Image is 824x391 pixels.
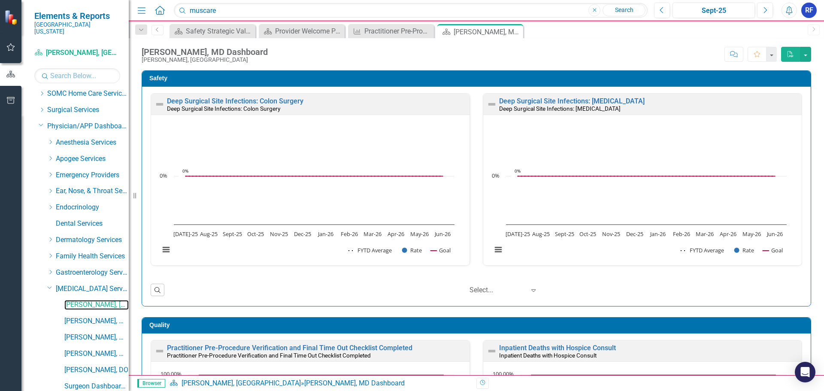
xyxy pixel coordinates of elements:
small: [GEOGRAPHIC_DATA][US_STATE] [34,21,120,35]
text: 100.00% [493,370,514,378]
small: Inpatient Deaths with Hospice Consult [499,352,597,359]
a: Dermatology Services [56,235,129,245]
a: [PERSON_NAME], MD [64,349,129,359]
a: Endocrinology [56,203,129,212]
svg: Interactive chart [155,124,459,263]
span: Browser [137,379,165,388]
a: Practitioner Pre-Procedure Verification and Final Time Out Checklist Completed [167,344,412,352]
a: Emergency Providers [56,170,129,180]
a: Apogee Services [56,154,129,164]
h3: Safety [149,75,806,82]
text: Oct-25 [247,230,264,238]
text: May-26 [742,230,761,238]
small: Deep Surgical Site Infections: [MEDICAL_DATA] [499,105,621,112]
text: Mar-26 [364,230,382,238]
div: » [170,379,470,388]
a: Surgical Services [47,105,129,115]
button: Show FYTD Average [681,246,725,254]
a: Family Health Services [56,252,129,261]
g: Goal, series 3 of 3. Line with 12 data points. [184,174,445,178]
div: Provider Welcome Page [275,26,342,36]
text: 100.00% [161,370,182,378]
div: [PERSON_NAME], [GEOGRAPHIC_DATA] [142,57,268,63]
text: Dec-25 [626,230,643,238]
a: [PERSON_NAME], [GEOGRAPHIC_DATA] [64,300,129,310]
text: Jun-26 [766,230,783,238]
text: May-26 [410,230,429,238]
text: 0% [182,168,188,174]
a: Deep Surgical Site Infections: Colon Surgery [167,97,303,105]
svg: Interactive chart [488,124,791,263]
div: [PERSON_NAME], MD Dashboard [142,47,268,57]
text: Sept-25 [223,230,242,238]
text: Jan-26 [649,230,666,238]
a: Deep Surgical Site Infections: [MEDICAL_DATA] [499,97,645,105]
div: Chart. Highcharts interactive chart. [488,124,797,263]
text: Aug-25 [200,230,218,238]
text: Jan-26 [317,230,333,238]
button: View chart menu, Chart [160,244,172,256]
button: Show Rate [402,246,422,254]
a: [PERSON_NAME], [GEOGRAPHIC_DATA] [182,379,301,387]
g: Rate, series 2 of 3. Bar series with 12 bars. [511,128,776,176]
a: Gastroenterology Services [56,268,129,278]
a: Provider Welcome Page [261,26,342,36]
a: [PERSON_NAME], DO [64,365,129,375]
h3: Quality [149,322,806,328]
div: Open Intercom Messenger [795,362,815,382]
a: Safety Strategic Value Dashboard [172,26,253,36]
text: 0% [160,172,167,179]
img: ClearPoint Strategy [4,9,19,24]
div: Practitioner Pre-Procedure Verification and Final Time Out Checklist Completed [364,26,432,36]
a: Inpatient Deaths with Hospice Consult [499,344,616,352]
div: [PERSON_NAME], MD Dashboard [454,27,521,37]
a: SOMC Home Care Services [47,89,129,99]
text: [DATE]-25 [506,230,530,238]
button: RF [801,3,817,18]
g: Goal, series 3 of 3. Line with 12 data points. [516,174,777,178]
div: Chart. Highcharts interactive chart. [155,124,465,263]
text: 0% [492,172,500,179]
a: [PERSON_NAME], MD [64,333,129,343]
text: Dec-25 [294,230,311,238]
a: Practitioner Pre-Procedure Verification and Final Time Out Checklist Completed [350,26,432,36]
text: 0% [515,168,521,174]
input: Search ClearPoint... [174,3,648,18]
text: Mar-26 [696,230,714,238]
div: Safety Strategic Value Dashboard [186,26,253,36]
a: Physician/APP Dashboards [47,121,129,131]
text: Apr-26 [388,230,404,238]
a: Dental Services [56,219,129,229]
g: Goal, series 3 of 3. Line with 12 data points. [530,373,778,376]
text: [DATE]-25 [173,230,198,238]
div: Sept-25 [676,6,752,16]
button: View chart menu, Chart [492,244,504,256]
button: Show Goal [763,246,783,254]
img: Not Defined [154,99,165,109]
input: Search Below... [34,68,120,83]
span: Elements & Reports [34,11,120,21]
text: Nov-25 [602,230,620,238]
text: Aug-25 [532,230,550,238]
a: [PERSON_NAME], [GEOGRAPHIC_DATA] [34,48,120,58]
small: Practitioner Pre-Procedure Verification and Final Time Out Checklist Completed [167,352,371,359]
img: Not Defined [487,99,497,109]
text: Apr-26 [720,230,736,238]
img: Not Defined [154,346,165,356]
text: Jun-26 [434,230,451,238]
g: Goal, series 3 of 3. Line with 12 data points. [197,373,445,376]
div: [PERSON_NAME], MD Dashboard [304,379,405,387]
text: Nov-25 [270,230,288,238]
a: Ear, Nose, & Throat Services [56,186,129,196]
a: Anesthesia Services [56,138,129,148]
text: Oct-25 [579,230,596,238]
img: Not Defined [487,346,497,356]
a: Search [603,4,645,16]
text: Sept-25 [555,230,574,238]
small: Deep Surgical Site Infections: Colon Surgery [167,105,280,112]
g: Rate, series 2 of 3. Bar series with 12 bars. [179,128,443,176]
text: Feb-26 [341,230,358,238]
button: Sept-25 [673,3,755,18]
a: [MEDICAL_DATA] Services [56,284,129,294]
